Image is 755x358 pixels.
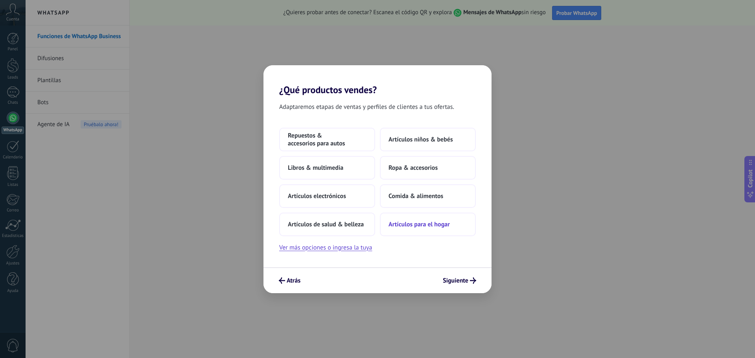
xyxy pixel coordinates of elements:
[279,128,375,151] button: Repuestos & accesorios para autos
[275,274,304,287] button: Atrás
[389,220,450,228] span: Artículos para el hogar
[380,128,476,151] button: Artículos niños & bebés
[287,278,300,283] span: Atrás
[288,164,343,172] span: Libros & multimedia
[443,278,468,283] span: Siguiente
[380,156,476,180] button: Ropa & accesorios
[288,220,364,228] span: Artículos de salud & belleza
[389,192,443,200] span: Comida & alimentos
[389,164,438,172] span: Ropa & accesorios
[279,102,454,112] span: Adaptaremos etapas de ventas y perfiles de clientes a tus ofertas.
[279,184,375,208] button: Artículos electrónicos
[288,192,346,200] span: Artículos electrónicos
[279,242,372,253] button: Ver más opciones o ingresa la tuya
[389,136,453,143] span: Artículos niños & bebés
[439,274,480,287] button: Siguiente
[288,132,366,147] span: Repuestos & accesorios para autos
[380,213,476,236] button: Artículos para el hogar
[279,156,375,180] button: Libros & multimedia
[279,213,375,236] button: Artículos de salud & belleza
[263,65,492,95] h2: ¿Qué productos vendes?
[380,184,476,208] button: Comida & alimentos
